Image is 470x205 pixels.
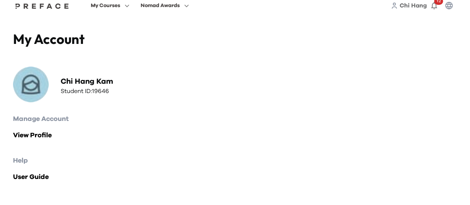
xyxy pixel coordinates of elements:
a: Chi Hang [400,1,427,10]
span: Chi Hang [400,3,427,9]
button: My Courses [89,1,132,10]
img: Profile Picture [13,67,49,102]
span: Nomad Awards [141,1,180,10]
h3: Student ID: 19646 [61,87,113,96]
h2: Manage Account [13,114,457,124]
h4: My Account [13,31,235,47]
span: My Courses [91,1,120,10]
img: Preface Logo [13,3,71,9]
button: Nomad Awards [138,1,191,10]
h2: Help [13,156,457,166]
h2: Chi Hang Kam [61,76,113,87]
a: View Profile [13,130,457,141]
a: User Guide [13,172,457,182]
